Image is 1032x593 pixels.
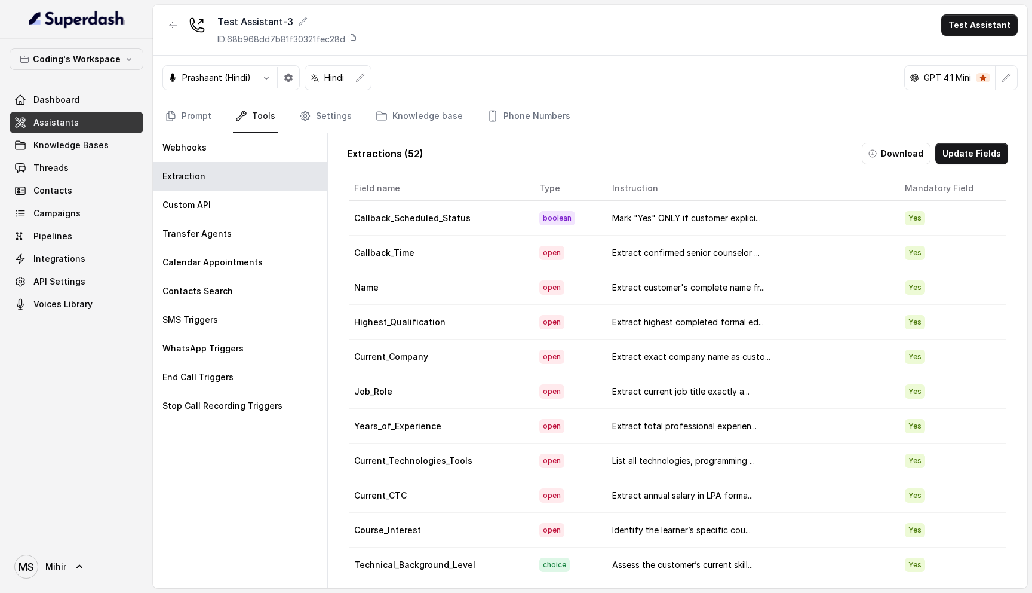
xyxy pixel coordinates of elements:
[905,211,925,225] span: Yes
[162,228,232,240] p: Transfer Agents
[539,454,564,468] span: open
[905,384,925,399] span: Yes
[539,419,564,433] span: open
[349,305,530,340] td: Highest_Qualification
[33,230,72,242] span: Pipelines
[603,176,895,201] th: Instruction
[603,305,895,340] td: Extract highest completed formal ed...
[10,203,143,224] a: Campaigns
[349,444,530,478] td: Current_Technologies_Tools
[33,139,109,151] span: Knowledge Bases
[162,343,244,354] p: WhatsApp Triggers
[349,201,530,236] td: Callback_Scheduled_Status
[603,236,895,270] td: Extract confirmed senior counselor ...
[347,146,423,161] p: Extractions ( 52 )
[10,271,143,292] a: API Settings
[539,315,564,329] span: open
[603,201,895,236] td: Mark "Yes" ONLY if customer explici...
[162,142,207,154] p: Webhooks
[373,100,465,133] a: Knowledge base
[905,454,925,468] span: Yes
[349,176,530,201] th: Field name
[10,89,143,111] a: Dashboard
[905,246,925,260] span: Yes
[162,100,1018,133] nav: Tabs
[603,340,895,374] td: Extract exact company name as custo...
[162,100,214,133] a: Prompt
[539,280,564,295] span: open
[924,72,971,84] p: GPT 4.1 Mini
[33,207,81,219] span: Campaigns
[162,256,263,268] p: Calendar Appointments
[905,558,925,572] span: Yes
[33,185,72,197] span: Contacts
[162,285,233,297] p: Contacts Search
[10,48,143,70] button: Coding's Workspace
[349,409,530,444] td: Years_of_Experience
[603,478,895,513] td: Extract annual salary in LPA forma...
[349,270,530,305] td: Name
[905,315,925,329] span: Yes
[182,72,251,84] p: Prashaant (Hindi)
[33,117,79,129] span: Assistants
[539,384,564,399] span: open
[349,374,530,409] td: Job_Role
[905,419,925,433] span: Yes
[539,350,564,364] span: open
[905,280,925,295] span: Yes
[539,488,564,503] span: open
[162,170,205,182] p: Extraction
[33,162,69,174] span: Threads
[162,400,282,412] p: Stop Call Recording Triggers
[33,94,79,106] span: Dashboard
[539,523,564,537] span: open
[162,199,211,211] p: Custom API
[603,513,895,548] td: Identify the learner’s specific cou...
[297,100,354,133] a: Settings
[603,444,895,478] td: List all technologies, programming ...
[905,488,925,503] span: Yes
[349,236,530,270] td: Callback_Time
[33,52,121,66] p: Coding's Workspace
[905,350,925,364] span: Yes
[10,157,143,179] a: Threads
[935,143,1008,164] button: Update Fields
[539,246,564,260] span: open
[33,276,85,288] span: API Settings
[539,558,570,572] span: choice
[349,513,530,548] td: Course_Interest
[10,294,143,315] a: Voices Library
[33,298,93,310] span: Voices Library
[45,561,66,573] span: Mihir
[895,176,1006,201] th: Mandatory Field
[10,112,143,133] a: Assistants
[19,561,34,573] text: MS
[10,225,143,247] a: Pipelines
[33,253,85,265] span: Integrations
[941,14,1018,36] button: Test Assistant
[162,371,234,383] p: End Call Triggers
[910,73,919,82] svg: openai logo
[603,409,895,444] td: Extract total professional experien...
[10,180,143,201] a: Contacts
[349,340,530,374] td: Current_Company
[217,14,357,29] div: Test Assistant-3
[539,211,575,225] span: boolean
[349,548,530,582] td: Technical_Background_Level
[349,478,530,513] td: Current_CTC
[10,248,143,270] a: Integrations
[162,314,218,326] p: SMS Triggers
[10,135,143,156] a: Knowledge Bases
[603,374,895,409] td: Extract current job title exactly a...
[10,550,143,583] a: Mihir
[603,548,895,582] td: Assess the customer’s current skill...
[905,523,925,537] span: Yes
[484,100,573,133] a: Phone Numbers
[862,143,930,164] button: Download
[217,33,345,45] p: ID: 68b968dd7b81f30321fec28d
[233,100,278,133] a: Tools
[530,176,603,201] th: Type
[324,72,344,84] p: Hindi
[603,270,895,305] td: Extract customer's complete name fr...
[29,10,125,29] img: light.svg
